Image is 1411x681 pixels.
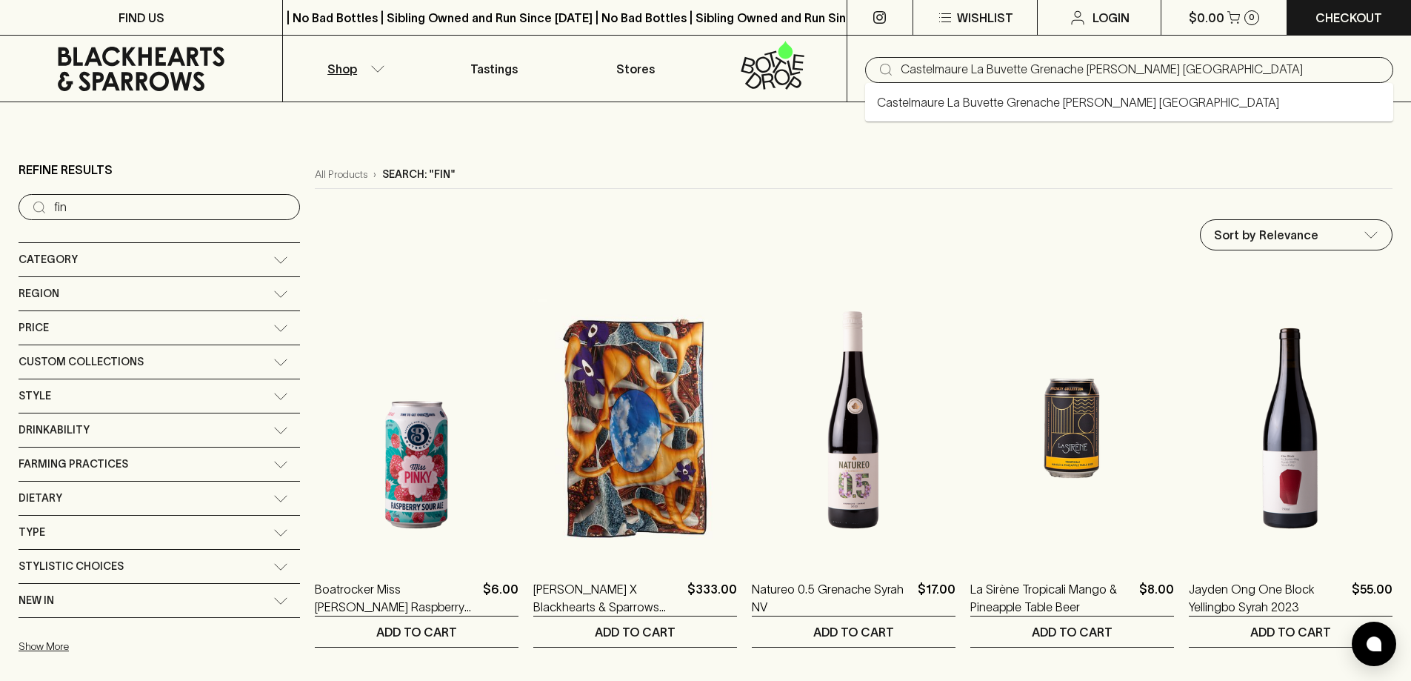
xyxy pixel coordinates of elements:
span: Stylistic Choices [19,557,124,576]
div: Style [19,379,300,413]
p: $333.00 [687,580,737,616]
div: Stylistic Choices [19,550,300,583]
span: Category [19,250,78,269]
span: Drinkability [19,421,90,439]
p: FIND US [119,9,164,27]
a: [PERSON_NAME] X Blackhearts & Sparrows Melted Cheese & Wine Picnic Blanket [533,580,681,616]
span: Custom Collections [19,353,144,371]
p: ADD TO CART [813,623,894,641]
a: Natureo 0.5 Grenache Syrah NV [752,580,912,616]
img: bubble-icon [1367,637,1381,651]
p: Sort by Relevance [1214,226,1318,244]
p: Wishlist [957,9,1013,27]
button: ADD TO CART [970,617,1174,647]
input: Try "Pinot noir" [901,58,1381,82]
button: ADD TO CART [533,617,737,647]
p: $6.00 [483,580,518,616]
p: Stores [616,60,655,78]
p: $17.00 [918,580,955,616]
p: ADD TO CART [376,623,457,641]
p: ADD TO CART [595,623,676,641]
div: Type [19,516,300,549]
p: $0.00 [1189,9,1224,27]
p: Checkout [1315,9,1382,27]
span: Dietary [19,489,62,508]
p: ADD TO CART [1250,623,1331,641]
a: Boatrocker Miss [PERSON_NAME] Raspberry Berliner Weisse [315,580,477,616]
img: Jayden Ong One Block Yellingbo Syrah 2023 [1189,299,1392,558]
a: Tastings [424,36,564,102]
span: Region [19,285,59,303]
img: Boatrocker Miss Pinky Raspberry Berliner Weisse [315,299,518,558]
p: › [373,167,376,182]
div: Dietary [19,482,300,515]
p: 0 [1249,13,1255,21]
div: New In [19,584,300,617]
span: Style [19,387,51,405]
div: Category [19,243,300,276]
span: Price [19,319,49,337]
div: Sort by Relevance [1201,220,1392,250]
a: La Sirène Tropicali Mango & Pineapple Table Beer [970,580,1133,616]
span: New In [19,591,54,610]
span: Type [19,523,45,542]
p: Search: "fin" [382,167,456,182]
a: All Products [315,167,367,182]
p: $8.00 [1139,580,1174,616]
div: Drinkability [19,413,300,447]
p: Login [1093,9,1130,27]
img: La Sirène Tropicali Mango & Pineapple Table Beer [970,299,1174,558]
div: Custom Collections [19,345,300,379]
img: P.A.M. X Blackhearts & Sparrows Melted Cheese & Wine Picnic Blanket [533,299,737,558]
p: Refine Results [19,161,113,179]
span: Farming Practices [19,455,128,474]
button: ADD TO CART [752,617,955,647]
p: $55.00 [1352,580,1392,616]
div: Farming Practices [19,448,300,481]
p: ADD TO CART [1032,623,1113,641]
div: Price [19,311,300,345]
button: Show More [19,631,213,662]
a: Castelmaure La Buvette Grenache [PERSON_NAME] [GEOGRAPHIC_DATA] [877,93,1279,111]
img: Natureo 0.5 Grenache Syrah NV [752,299,955,558]
input: Try “Pinot noir” [54,196,288,219]
button: ADD TO CART [1189,617,1392,647]
a: Jayden Ong One Block Yellingbo Syrah 2023 [1189,580,1346,616]
a: Stores [565,36,706,102]
button: Shop [283,36,424,102]
p: Shop [327,60,357,78]
div: Region [19,277,300,310]
p: Tastings [470,60,518,78]
button: ADD TO CART [315,617,518,647]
